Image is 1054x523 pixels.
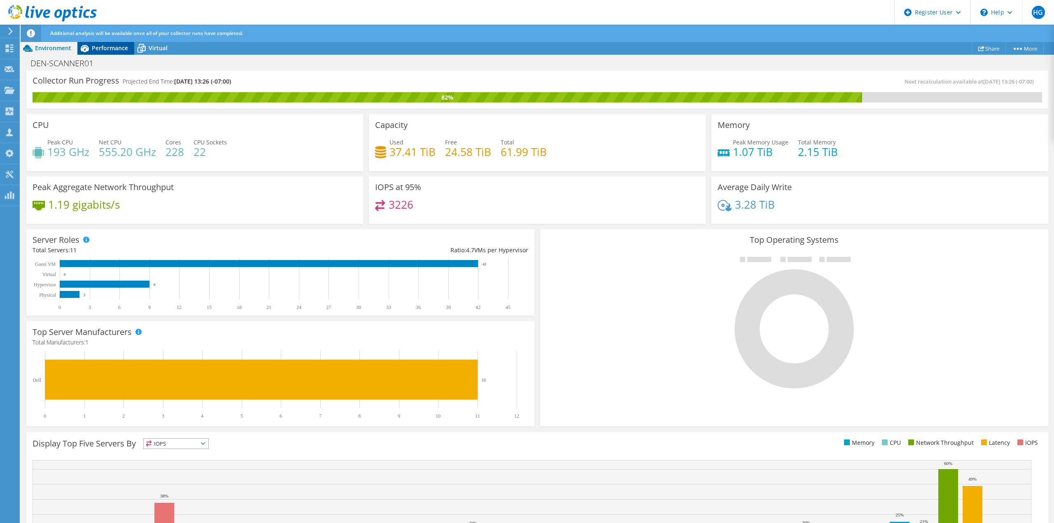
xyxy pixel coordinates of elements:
text: 7 [319,413,322,419]
text: 24 [296,305,301,310]
h3: Peak Aggregate Network Throughput [33,183,174,192]
h4: 22 [194,147,227,156]
h3: Memory [718,121,750,130]
span: Performance [92,44,128,52]
h4: 37.41 TiB [389,147,436,156]
text: 42 [483,262,486,266]
h4: 1.07 TiB [733,147,788,156]
div: Total Servers: [33,246,280,255]
text: Virtual [42,272,56,277]
h4: Projected End Time: [123,77,231,86]
h1: DEN-SCANNER01 [27,59,106,68]
text: 3 [162,413,164,419]
text: 9 [148,305,151,310]
text: 30 [356,305,361,310]
span: Virtual [149,44,168,52]
text: 27 [326,305,331,310]
h3: Average Daily Write [718,183,792,192]
text: 9 [398,413,400,419]
text: Hypervisor [34,282,56,288]
text: 11 [475,413,480,419]
svg: \n [980,9,988,16]
span: 1 [85,338,89,346]
h4: 61.99 TiB [501,147,547,156]
div: Ratio: VMs per Hypervisor [280,246,528,255]
h4: Total Manufacturers: [33,338,528,347]
h4: 3.28 TiB [735,200,775,209]
text: 36 [416,305,421,310]
text: 4 [201,413,203,419]
span: 11 [70,246,77,254]
h3: Capacity [375,121,408,130]
span: Environment [35,44,71,52]
h3: IOPS at 95% [375,183,421,192]
text: 3 [89,305,91,310]
text: 21 [266,305,271,310]
text: 2 [84,293,86,297]
span: [DATE] 13:26 (-07:00) [983,78,1034,85]
text: 12 [514,413,519,419]
text: 2 [122,413,125,419]
text: 49% [968,477,977,481]
text: 10 [436,413,441,419]
text: 12 [177,305,182,310]
text: 8 [358,413,361,419]
text: Physical [39,292,56,298]
span: Total Memory [798,138,836,146]
li: CPU [880,438,901,447]
li: Latency [979,438,1010,447]
h3: Server Roles [33,235,79,244]
text: 39 [446,305,451,310]
text: 33 [386,305,391,310]
h3: Top Server Manufacturers [33,328,132,337]
a: More [1005,42,1044,55]
h4: 228 [166,147,184,156]
li: Network Throughput [906,438,974,447]
li: Memory [842,438,874,447]
text: 18 [237,305,242,310]
text: 0 [58,305,61,310]
text: 15 [207,305,212,310]
span: Used [389,138,403,146]
text: 45 [506,305,511,310]
text: 1 [83,413,86,419]
text: 0 [64,272,66,277]
text: 60% [944,461,952,466]
text: 6 [280,413,282,419]
span: Total [501,138,514,146]
text: 11 [482,377,486,382]
span: Additional analysis will be available once all of your collector runs have completed. [50,30,243,37]
text: 0 [44,413,46,419]
span: Net CPU [99,138,121,146]
span: [DATE] 13:26 (-07:00) [174,77,231,85]
span: IOPS [144,439,208,449]
h3: Top Operating Systems [546,235,1042,244]
h4: 3226 [389,200,413,209]
h3: CPU [33,121,49,130]
span: Peak Memory Usage [733,138,788,146]
h4: 193 GHz [47,147,89,156]
text: 25% [895,512,904,517]
span: CPU Sockets [194,138,227,146]
span: Peak CPU [47,138,73,146]
span: Cores [166,138,181,146]
text: Dell [33,377,41,383]
h4: 555.20 GHz [99,147,156,156]
span: Next recalculation available at [905,78,1038,85]
text: 42 [476,305,480,310]
text: 6 [118,305,121,310]
div: 82% [33,93,862,102]
h4: 2.15 TiB [798,147,838,156]
text: Guest VM [35,261,56,267]
h4: 24.58 TiB [445,147,491,156]
text: 38% [160,493,168,498]
span: HG [1032,6,1045,19]
text: 9 [154,283,156,287]
span: 4.7 [466,246,474,254]
a: Share [972,42,1006,55]
li: IOPS [1015,438,1038,447]
h4: 1.19 gigabits/s [48,200,120,209]
text: 5 [240,413,243,419]
span: Free [445,138,457,146]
